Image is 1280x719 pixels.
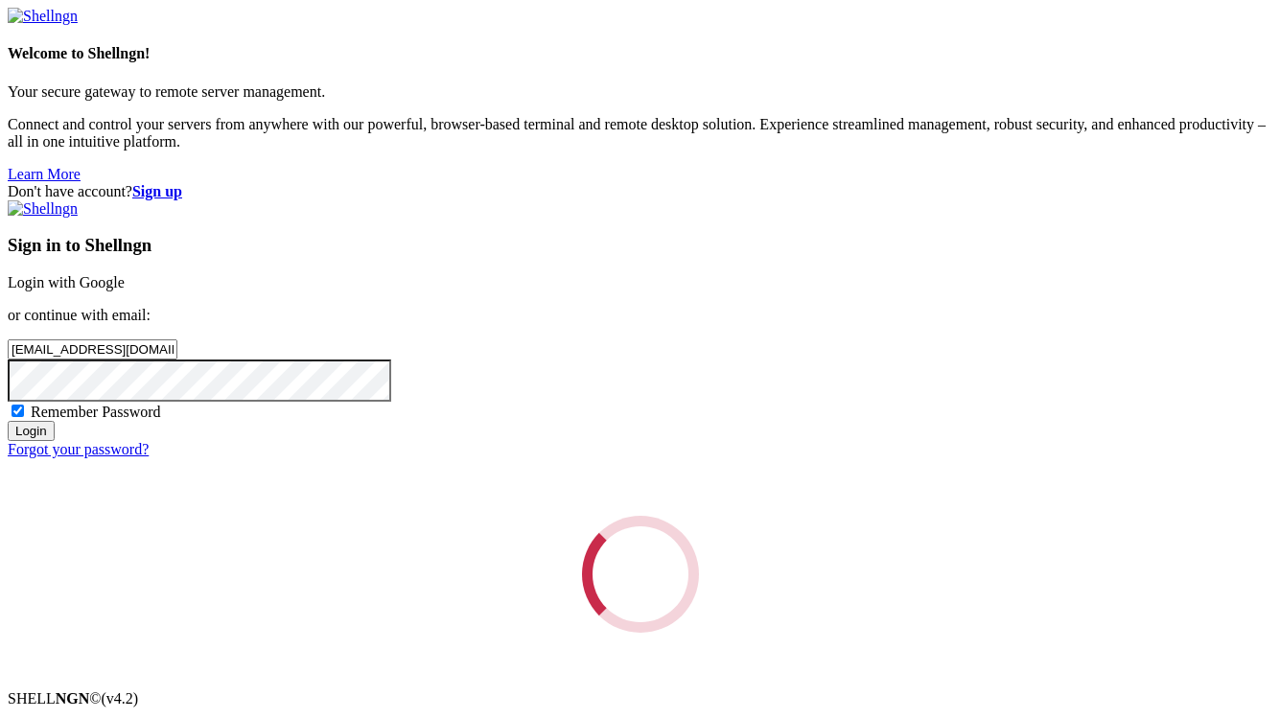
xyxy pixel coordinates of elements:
h3: Sign in to Shellngn [8,235,1272,256]
img: Shellngn [8,200,78,218]
input: Remember Password [12,405,24,417]
input: Email address [8,339,177,359]
div: Don't have account? [8,183,1272,200]
div: Loading... [581,516,698,633]
input: Login [8,421,55,441]
img: Shellngn [8,8,78,25]
span: Remember Password [31,404,161,420]
span: SHELL © [8,690,138,707]
h4: Welcome to Shellngn! [8,45,1272,62]
span: 4.2.0 [102,690,139,707]
p: or continue with email: [8,307,1272,324]
a: Forgot your password? [8,441,149,457]
p: Your secure gateway to remote server management. [8,83,1272,101]
p: Connect and control your servers from anywhere with our powerful, browser-based terminal and remo... [8,116,1272,151]
b: NGN [56,690,90,707]
a: Login with Google [8,274,125,290]
a: Sign up [132,183,182,199]
a: Learn More [8,166,81,182]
